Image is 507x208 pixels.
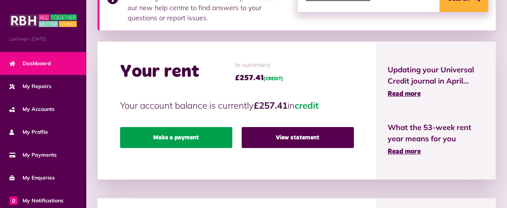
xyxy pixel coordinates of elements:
[9,60,51,67] span: Dashboard
[9,151,57,159] span: My Payments
[9,197,63,205] span: My Notifications
[295,100,319,111] span: credit
[9,128,48,136] span: My Profile
[254,100,287,111] strong: £257.41
[388,122,484,144] span: What the 53-week rent year means for you
[9,105,54,113] span: My Accounts
[388,64,484,99] a: Updating your Universal Credit journal in April... Read more
[120,127,232,148] a: Make a payment
[9,13,77,28] img: MyRBH
[120,61,199,83] h2: Your rent
[242,127,354,148] a: View statement
[388,148,421,155] span: Read more
[9,36,77,42] span: Last login: [DATE]
[235,60,283,70] span: In summary
[235,72,283,84] span: £257.41
[388,64,484,87] span: Updating your Universal Credit journal in April...
[9,196,18,205] span: 0
[263,77,283,81] span: (CREDIT)
[388,91,421,97] span: Read more
[9,82,51,90] span: My Repairs
[120,99,354,112] p: Your account balance is currently in
[388,122,484,157] a: What the 53-week rent year means for you Read more
[9,174,55,182] span: My Enquiries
